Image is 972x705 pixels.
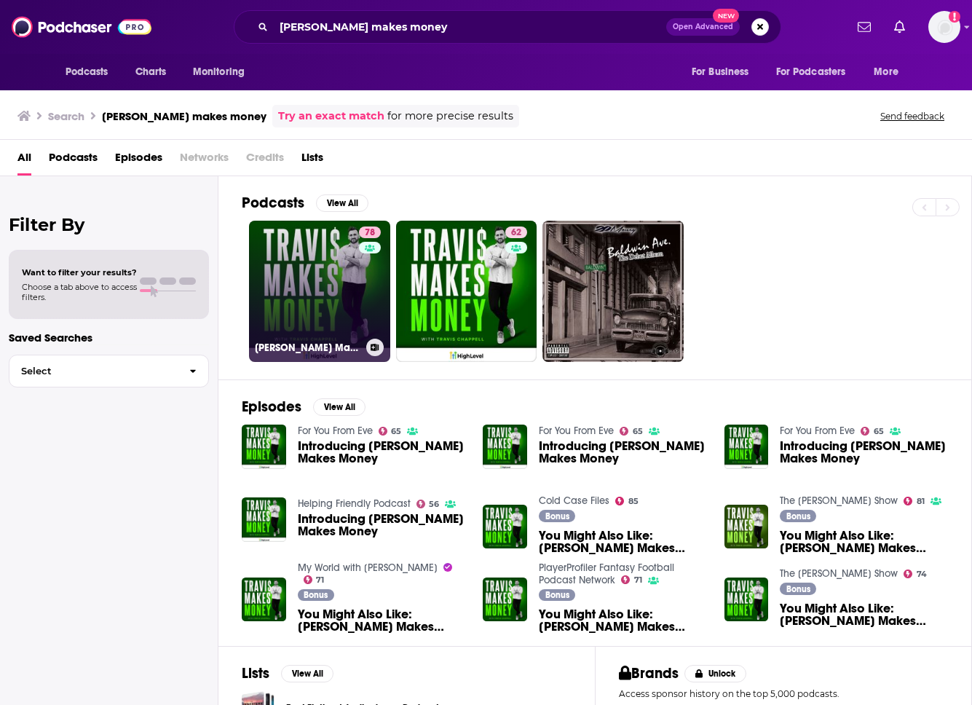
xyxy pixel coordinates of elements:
[313,398,366,416] button: View All
[234,10,781,44] div: Search podcasts, credits, & more...
[904,570,927,578] a: 74
[180,146,229,176] span: Networks
[9,331,209,344] p: Saved Searches
[301,146,323,176] a: Lists
[628,498,639,505] span: 85
[22,267,137,277] span: Want to filter your results?
[298,425,373,437] a: For You From Eve
[17,146,31,176] a: All
[298,513,466,537] span: Introducing [PERSON_NAME] Makes Money
[298,562,438,574] a: My World with Jeff Jarrett
[786,585,810,594] span: Bonus
[483,578,527,622] img: You Might Also Like: Travis Makes Money
[780,495,898,507] a: The Sarah Fraser Show
[724,505,769,549] img: You Might Also Like: Travis Makes Money
[242,194,304,212] h2: Podcasts
[724,425,769,469] img: Introducing Travis Makes Money
[274,15,666,39] input: Search podcasts, credits, & more...
[780,440,948,465] a: Introducing Travis Makes Money
[429,501,439,508] span: 56
[917,498,925,505] span: 81
[713,9,739,23] span: New
[9,355,209,387] button: Select
[49,146,98,176] a: Podcasts
[620,427,643,436] a: 65
[249,221,390,362] a: 78[PERSON_NAME] Makes Money
[539,495,609,507] a: Cold Case Files
[928,11,960,43] button: Show profile menu
[539,425,614,437] a: For You From Eve
[102,109,266,123] h3: [PERSON_NAME] makes money
[304,591,328,599] span: Bonus
[864,58,917,86] button: open menu
[298,497,411,510] a: Helping Friendly Podcast
[22,282,137,302] span: Choose a tab above to access filters.
[483,505,527,549] img: You Might Also Like: Travis Makes Money
[416,500,440,508] a: 56
[539,608,707,633] a: You Might Also Like: Travis Makes Money
[621,575,642,584] a: 71
[780,567,898,580] a: The Chris Plante Show
[692,62,749,82] span: For Business
[242,497,286,542] img: Introducing Travis Makes Money
[539,529,707,554] span: You Might Also Like: [PERSON_NAME] Makes Money
[861,427,884,436] a: 65
[633,428,643,435] span: 65
[780,425,855,437] a: For You From Eve
[724,578,769,622] a: You Might Also Like: Travis Makes Money
[776,62,846,82] span: For Podcasters
[242,578,286,622] img: You Might Also Like: Travis Makes Money
[874,428,884,435] span: 65
[387,108,513,125] span: for more precise results
[539,529,707,554] a: You Might Also Like: Travis Makes Money
[928,11,960,43] img: User Profile
[242,194,368,212] a: PodcastsView All
[298,440,466,465] span: Introducing [PERSON_NAME] Makes Money
[786,512,810,521] span: Bonus
[539,562,674,586] a: PlayerProfiler Fantasy Football Podcast Network
[193,62,245,82] span: Monitoring
[928,11,960,43] span: Logged in as megcassidy
[365,226,375,240] span: 78
[126,58,175,86] a: Charts
[545,512,569,521] span: Bonus
[483,425,527,469] img: Introducing Travis Makes Money
[255,342,360,354] h3: [PERSON_NAME] Makes Money
[12,13,151,41] img: Podchaser - Follow, Share and Rate Podcasts
[55,58,127,86] button: open menu
[904,497,925,505] a: 81
[9,214,209,235] h2: Filter By
[278,108,384,125] a: Try an exact match
[874,62,898,82] span: More
[505,227,527,238] a: 62
[852,15,877,39] a: Show notifications dropdown
[780,602,948,627] a: You Might Also Like: Travis Makes Money
[135,62,167,82] span: Charts
[391,428,401,435] span: 65
[634,577,642,583] span: 71
[780,440,948,465] span: Introducing [PERSON_NAME] Makes Money
[359,227,381,238] a: 78
[48,109,84,123] h3: Search
[379,427,402,436] a: 65
[115,146,162,176] a: Episodes
[304,575,325,584] a: 71
[673,23,733,31] span: Open Advanced
[281,665,333,682] button: View All
[780,529,948,554] a: You Might Also Like: Travis Makes Money
[917,571,927,578] span: 74
[298,513,466,537] a: Introducing Travis Makes Money
[9,366,178,376] span: Select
